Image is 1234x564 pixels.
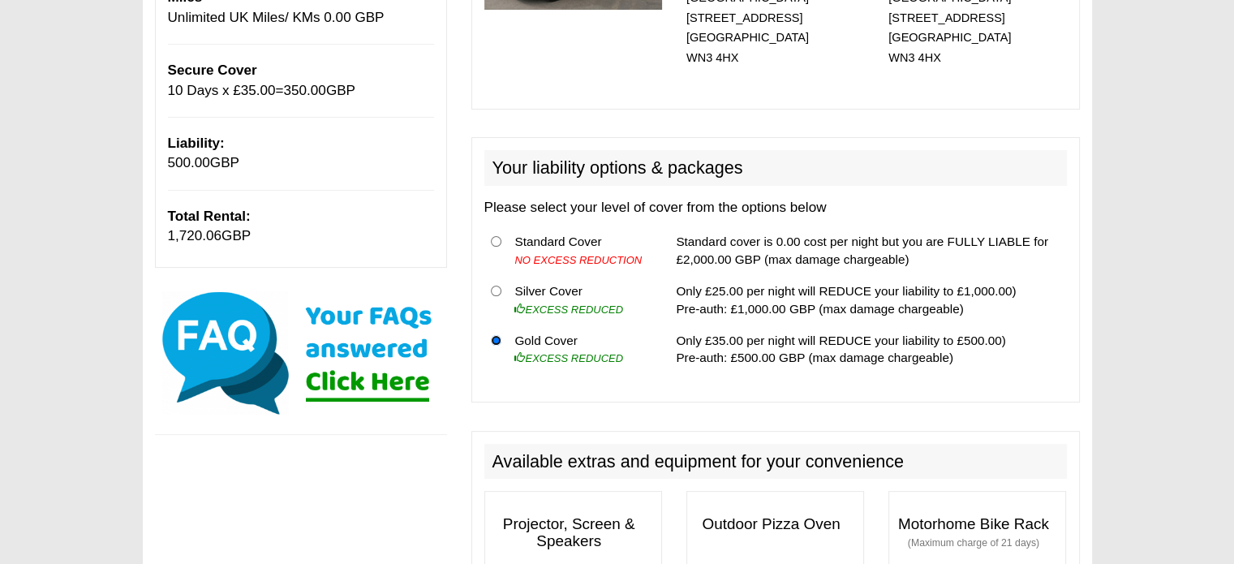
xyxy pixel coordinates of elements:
[514,352,623,364] i: EXCESS REDUCED
[669,275,1066,325] td: Only £25.00 per night will REDUCE your liability to £1,000.00) Pre-auth: £1,000.00 GBP (max damag...
[514,304,623,316] i: EXCESS REDUCED
[889,508,1065,558] h3: Motorhome Bike Rack
[168,134,434,174] p: GBP
[669,325,1066,373] td: Only £35.00 per night will REDUCE your liability to £500.00) Pre-auth: £500.00 GBP (max damage ch...
[168,62,257,78] span: Secure Cover
[484,198,1067,217] p: Please select your level of cover from the options below
[284,83,326,98] span: 350.00
[508,226,652,276] td: Standard Cover
[168,207,434,247] p: GBP
[484,444,1067,480] h2: Available extras and equipment for your convenience
[508,325,652,373] td: Gold Cover
[508,275,652,325] td: Silver Cover
[168,61,434,101] p: 10 Days x £ = GBP
[514,254,642,266] i: NO EXCESS REDUCTION
[687,508,863,541] h3: Outdoor Pizza Oven
[484,150,1067,186] h2: Your liability options & packages
[241,83,276,98] span: 35.00
[168,136,225,151] b: Liability:
[669,226,1066,276] td: Standard cover is 0.00 cost per night but you are FULLY LIABLE for £2,000.00 GBP (max damage char...
[168,209,251,224] b: Total Rental:
[168,155,210,170] span: 500.00
[485,508,661,558] h3: Projector, Screen & Speakers
[908,537,1039,549] small: (Maximum charge of 21 days)
[168,228,222,243] span: 1,720.06
[155,288,447,418] img: Click here for our most common FAQs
